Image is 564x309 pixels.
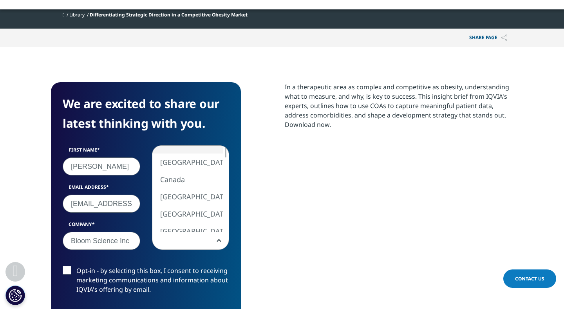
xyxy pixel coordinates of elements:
[503,269,556,288] a: Contact Us
[501,34,507,41] img: Share PAGE
[152,222,224,240] li: [GEOGRAPHIC_DATA]
[69,11,85,18] a: Library
[63,94,229,133] h4: We are excited to share our latest thinking with you.
[515,275,544,282] span: Contact Us
[285,82,513,135] p: In a therapeutic area as complex and competitive as obesity, understanding what to measure, and w...
[63,266,229,298] label: Opt-in - by selecting this box, I consent to receiving marketing communications and information a...
[463,29,513,47] p: Share PAGE
[152,171,224,188] li: Canada
[63,221,140,232] label: Company
[152,188,224,205] li: [GEOGRAPHIC_DATA]
[152,205,224,222] li: [GEOGRAPHIC_DATA]
[152,154,224,171] li: [GEOGRAPHIC_DATA]
[90,11,248,18] span: Differentiating Strategic Direction in a Competitive Obesity Market
[63,146,140,157] label: First Name
[5,286,25,305] button: Cookies Settings
[63,184,140,195] label: Email Address
[463,29,513,47] button: Share PAGEShare PAGE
